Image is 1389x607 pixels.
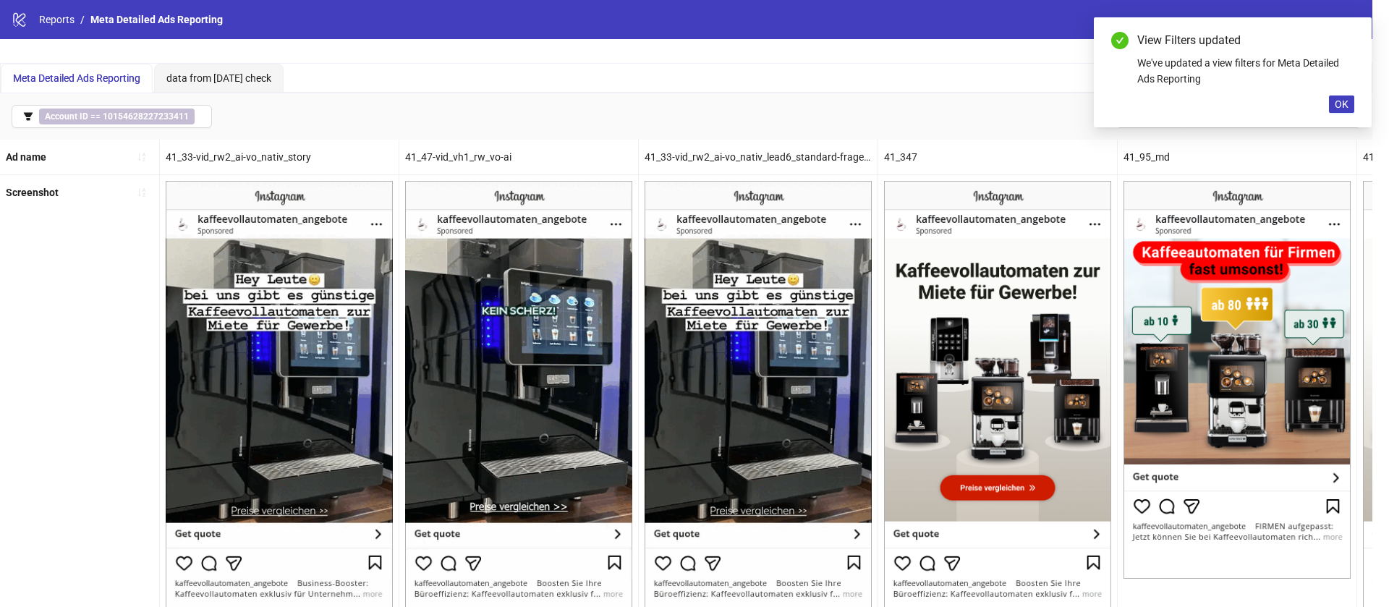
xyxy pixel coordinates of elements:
[1137,32,1354,49] div: View Filters updated
[1338,32,1354,48] a: Close
[1329,95,1354,113] button: OK
[1111,32,1129,49] span: check-circle
[1335,98,1348,110] span: OK
[1137,55,1354,87] div: We've updated a view filters for Meta Detailed Ads Reporting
